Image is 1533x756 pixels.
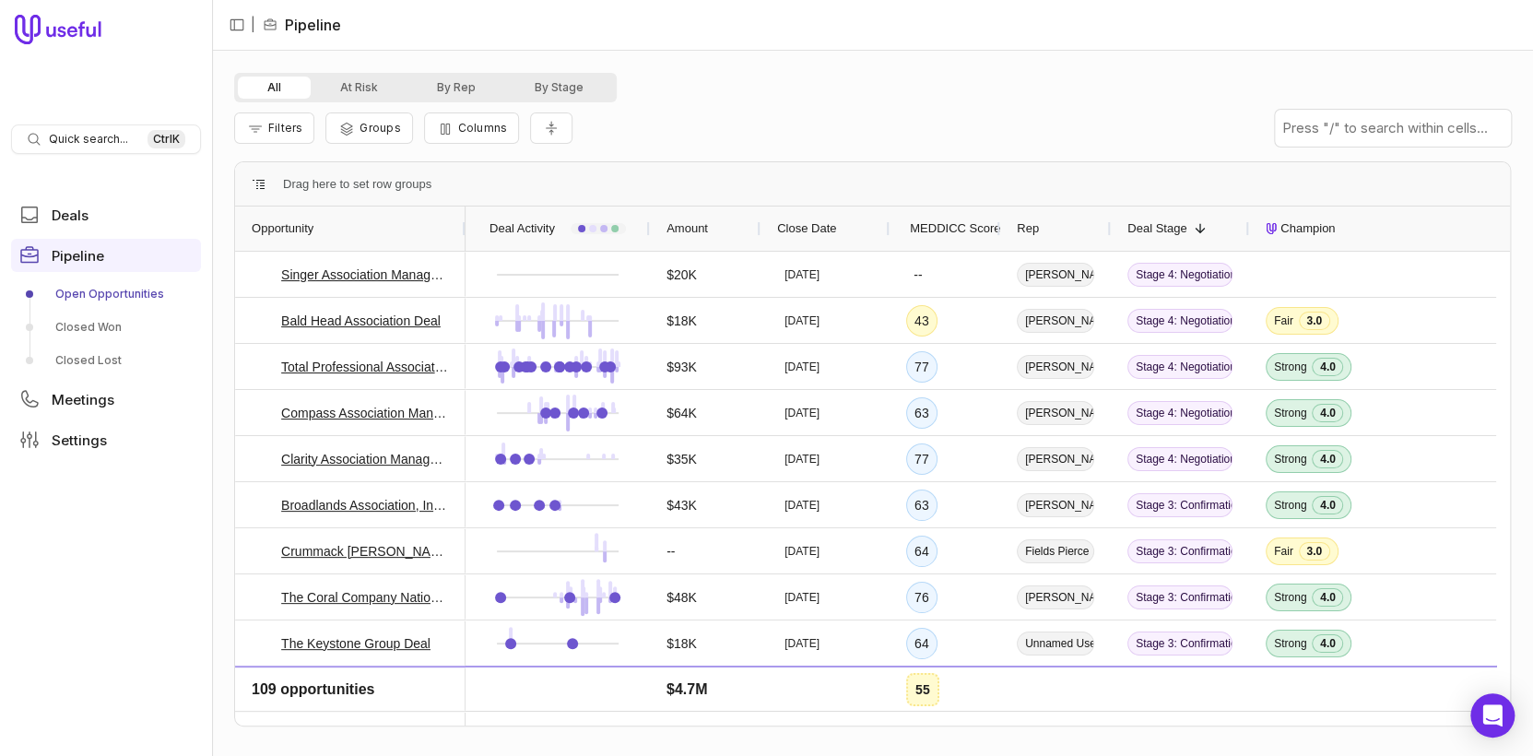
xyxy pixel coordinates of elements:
[910,218,1000,240] span: MEDDICC Score
[1017,493,1094,517] span: [PERSON_NAME]
[666,632,697,655] span: $18K
[666,402,697,424] span: $64K
[906,490,937,521] div: 63
[666,310,697,332] span: $18K
[906,260,929,289] div: --
[906,536,937,567] div: 64
[1127,218,1186,240] span: Deal Stage
[1307,680,1338,699] span: 2.0
[281,356,449,378] a: Total Professional Association Management - New Deal
[666,494,697,516] span: $43K
[666,540,675,562] span: --
[1017,585,1094,609] span: [PERSON_NAME]
[1299,542,1330,561] span: 3.0
[424,112,519,144] button: Columns
[666,356,697,378] span: $93K
[1274,452,1306,467] span: Strong
[1127,447,1232,471] span: Stage 4: Negotiation
[1266,207,1509,251] div: Champion
[11,239,201,272] a: Pipeline
[252,218,313,240] span: Opportunity
[1017,309,1094,333] span: [PERSON_NAME]
[906,305,937,337] div: 43
[263,14,341,36] li: Pipeline
[906,207,984,251] div: MEDDICC Score
[777,218,836,240] span: Close Date
[283,173,431,195] span: Drag here to set row groups
[268,121,302,135] span: Filters
[407,77,505,99] button: By Rep
[906,397,937,429] div: 63
[784,360,820,374] time: [DATE]
[1280,218,1335,240] span: Champion
[1274,498,1306,513] span: Strong
[1017,447,1094,471] span: [PERSON_NAME]
[458,121,507,135] span: Columns
[1312,358,1343,376] span: 4.0
[281,264,449,286] a: Singer Association Management - New Deal
[906,582,937,613] div: 76
[1274,590,1306,605] span: Strong
[1017,355,1094,379] span: [PERSON_NAME]
[238,77,311,99] button: All
[325,112,412,144] button: Group Pipeline
[1470,693,1515,738] div: Open Intercom Messenger
[505,77,613,99] button: By Stage
[906,674,937,705] div: 49
[52,249,104,263] span: Pipeline
[784,544,820,559] time: [DATE]
[281,540,449,562] a: Crummack [PERSON_NAME] Deal
[666,448,697,470] span: $35K
[281,402,449,424] a: Compass Association Management Deal
[1017,263,1094,287] span: [PERSON_NAME]
[906,351,937,383] div: 77
[11,346,201,375] a: Closed Lost
[1127,632,1232,656] span: Stage 3: Confirmation
[666,679,697,701] span: $20K
[1017,218,1039,240] span: Rep
[11,383,201,416] a: Meetings
[11,198,201,231] a: Deals
[1017,678,1094,702] span: [PERSON_NAME]
[1312,634,1343,653] span: 4.0
[666,586,697,608] span: $48K
[906,628,937,659] div: 64
[11,279,201,375] div: Pipeline submenu
[666,264,697,286] span: $20K
[1312,496,1343,514] span: 4.0
[1312,404,1343,422] span: 4.0
[1274,544,1293,559] span: Fair
[784,452,820,467] time: [DATE]
[784,498,820,513] time: [DATE]
[311,77,407,99] button: At Risk
[281,310,441,332] a: Bald Head Association Deal
[1017,539,1094,563] span: Fields Pierce
[784,590,820,605] time: [DATE]
[49,132,128,147] span: Quick search...
[1275,110,1511,147] input: Press "/" to search within cells...
[1017,401,1094,425] span: [PERSON_NAME]
[666,218,708,240] span: Amount
[784,682,820,697] time: [DATE]
[281,586,449,608] a: The Coral Company Nationals
[784,636,820,651] time: [DATE]
[1127,493,1232,517] span: Stage 3: Confirmation
[1017,632,1094,656] span: Unnamed User
[11,279,201,309] a: Open Opportunities
[1299,312,1330,330] span: 3.0
[281,448,449,470] a: Clarity Association Management Services, Inc. Deal
[52,393,114,407] span: Meetings
[784,406,820,420] time: [DATE]
[223,11,251,39] button: Collapse sidebar
[360,121,400,135] span: Groups
[1127,401,1232,425] span: Stage 4: Negotiation
[281,494,449,516] a: Broadlands Association, Inc. Deal
[52,208,88,222] span: Deals
[1274,682,1302,697] span: Weak
[1274,313,1293,328] span: Fair
[11,423,201,456] a: Settings
[1312,588,1343,607] span: 4.0
[1274,636,1306,651] span: Strong
[489,218,555,240] span: Deal Activity
[11,313,201,342] a: Closed Won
